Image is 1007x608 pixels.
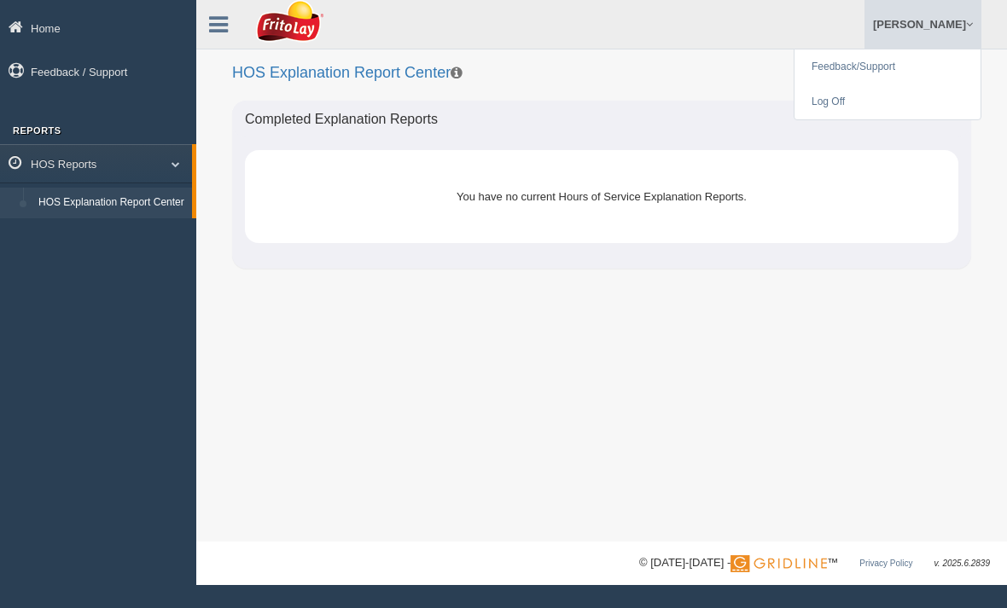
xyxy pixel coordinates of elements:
div: You have no current Hours of Service Explanation Reports. [283,176,920,217]
span: v. 2025.6.2839 [934,559,990,568]
a: Log Off [795,84,981,119]
h2: HOS Explanation Report Center [232,65,971,82]
a: HOS Explanation Report Center [31,188,192,218]
a: Feedback/Support [795,49,981,84]
a: Privacy Policy [859,559,912,568]
img: Gridline [731,555,827,572]
div: © [DATE]-[DATE] - ™ [639,554,990,572]
div: Completed Explanation Reports [232,101,971,138]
